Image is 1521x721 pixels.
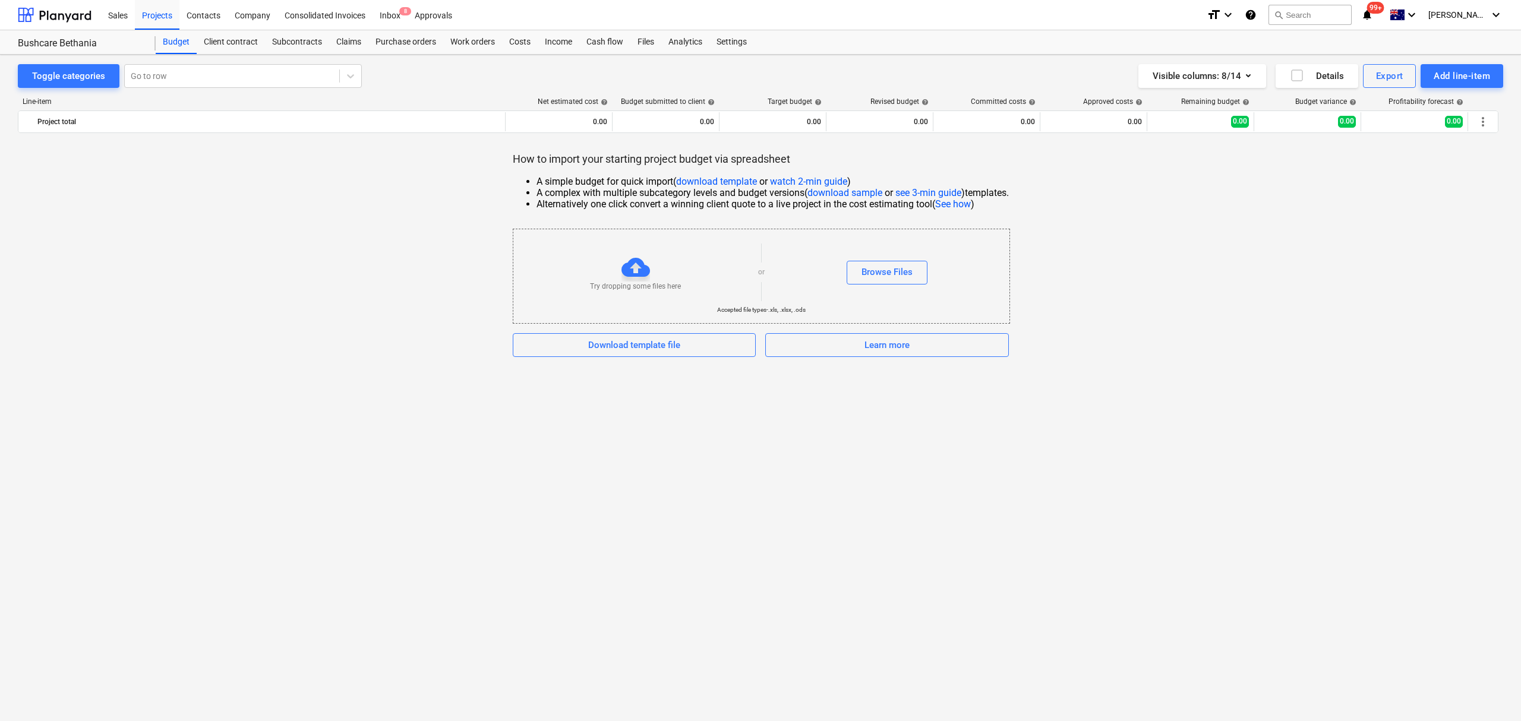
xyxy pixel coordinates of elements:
[1153,68,1252,84] div: Visible columns : 8/14
[156,30,197,54] a: Budget
[617,112,714,131] div: 0.00
[329,30,368,54] a: Claims
[724,112,821,131] div: 0.00
[513,333,756,357] button: Download template file
[847,261,927,284] button: Browse Files
[537,198,1009,210] li: Alternatively one click convert a winning client quote to a live project in the cost estimating t...
[18,37,141,50] div: Bushcare Bethania
[1428,10,1488,20] span: [PERSON_NAME]
[1405,8,1419,22] i: keyboard_arrow_down
[676,176,757,187] a: download template
[717,306,806,314] p: Accepted file types - .xls, .xlsx, .ods
[502,30,538,54] a: Costs
[1268,5,1352,25] button: Search
[1347,99,1356,106] span: help
[538,30,579,54] a: Income
[1138,64,1266,88] button: Visible columns:8/14
[1245,8,1257,22] i: Knowledge base
[705,99,715,106] span: help
[1276,64,1358,88] button: Details
[1367,2,1384,14] span: 99+
[1445,116,1463,127] span: 0.00
[18,97,506,106] div: Line-item
[32,68,105,84] div: Toggle categories
[870,97,929,106] div: Revised budget
[197,30,265,54] a: Client contract
[1231,116,1249,127] span: 0.00
[399,7,411,15] span: 8
[621,97,715,106] div: Budget submitted to client
[265,30,329,54] a: Subcontracts
[443,30,502,54] a: Work orders
[1434,68,1490,84] div: Add line-item
[935,198,971,210] a: See how
[1181,97,1249,106] div: Remaining budget
[864,337,910,353] div: Learn more
[971,97,1036,106] div: Committed costs
[765,333,1009,357] button: Learn more
[938,112,1035,131] div: 0.00
[1454,99,1463,106] span: help
[1338,116,1356,127] span: 0.00
[1207,8,1221,22] i: format_size
[770,176,847,187] a: watch 2-min guide
[1133,99,1143,106] span: help
[537,187,1009,198] li: A complex with multiple subcategory levels and budget versions ( or ) templates.
[1221,8,1235,22] i: keyboard_arrow_down
[709,30,754,54] a: Settings
[537,176,1009,187] li: A simple budget for quick import ( or )
[513,229,1010,324] div: Try dropping some files hereorBrowse FilesAccepted file types-.xls, .xlsx, .ods
[588,337,680,353] div: Download template file
[1489,8,1503,22] i: keyboard_arrow_down
[18,64,119,88] button: Toggle categories
[1290,68,1344,84] div: Details
[768,97,822,106] div: Target budget
[630,30,661,54] a: Files
[1363,64,1416,88] button: Export
[1240,99,1249,106] span: help
[590,282,681,292] p: Try dropping some files here
[538,97,608,106] div: Net estimated cost
[579,30,630,54] a: Cash flow
[1026,99,1036,106] span: help
[1295,97,1356,106] div: Budget variance
[758,267,765,277] p: or
[807,187,882,198] a: download sample
[1274,10,1283,20] span: search
[862,264,913,280] div: Browse Files
[1476,115,1490,129] span: More actions
[1376,68,1403,84] div: Export
[37,112,500,131] div: Project total
[812,99,822,106] span: help
[1045,112,1142,131] div: 0.00
[513,152,1009,166] p: How to import your starting project budget via spreadsheet
[1389,97,1463,106] div: Profitability forecast
[895,187,961,198] a: see 3-min guide
[661,30,709,54] a: Analytics
[1083,97,1143,106] div: Approved costs
[598,99,608,106] span: help
[831,112,928,131] div: 0.00
[1361,8,1373,22] i: notifications
[1421,64,1503,88] button: Add line-item
[510,112,607,131] div: 0.00
[368,30,443,54] a: Purchase orders
[919,99,929,106] span: help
